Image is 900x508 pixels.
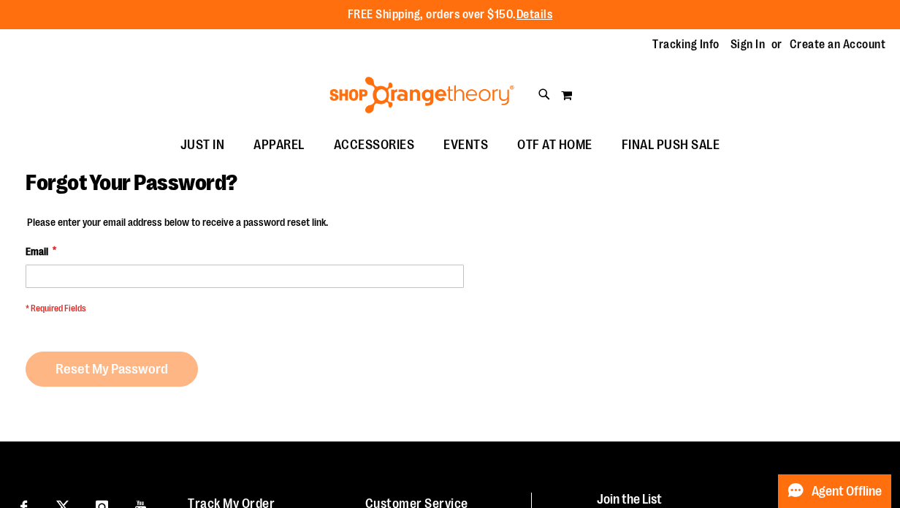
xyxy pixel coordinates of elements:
[731,37,766,53] a: Sign In
[517,129,592,162] span: OTF AT HOME
[622,129,720,162] span: FINAL PUSH SALE
[180,129,225,162] span: JUST IN
[26,303,464,315] span: * Required Fields
[253,129,305,162] span: APPAREL
[790,37,886,53] a: Create an Account
[327,77,516,113] img: Shop Orangetheory
[812,485,882,498] span: Agent Offline
[26,215,329,230] legend: Please enter your email address below to receive a password reset link.
[334,129,415,162] span: ACCESSORIES
[26,244,48,259] span: Email
[778,474,891,508] button: Agent Offline
[26,170,237,195] span: Forgot Your Password?
[516,8,553,21] a: Details
[443,129,488,162] span: EVENTS
[652,37,720,53] a: Tracking Info
[348,7,553,23] p: FREE Shipping, orders over $150.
